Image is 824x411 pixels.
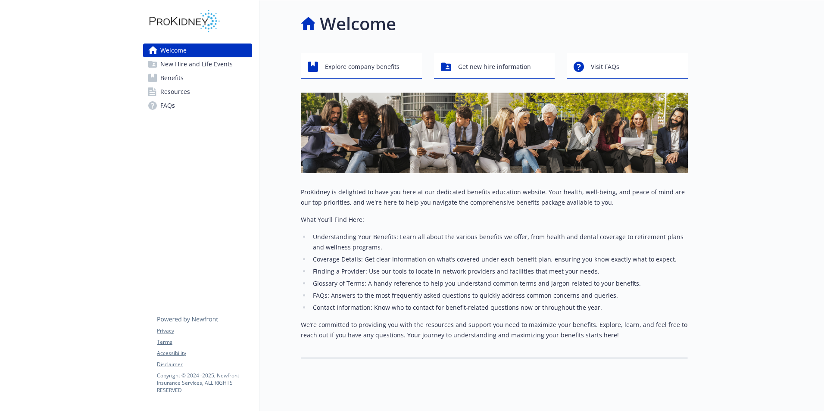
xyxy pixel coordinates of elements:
a: Welcome [143,44,252,57]
h1: Welcome [320,11,396,37]
li: Glossary of Terms: A handy reference to help you understand common terms and jargon related to yo... [310,278,688,289]
li: FAQs: Answers to the most frequently asked questions to quickly address common concerns and queries. [310,290,688,301]
img: overview page banner [301,93,688,173]
li: Finding a Provider: Use our tools to locate in-network providers and facilities that meet your ne... [310,266,688,277]
a: New Hire and Life Events [143,57,252,71]
p: We’re committed to providing you with the resources and support you need to maximize your benefit... [301,320,688,340]
span: Get new hire information [458,59,531,75]
span: Benefits [160,71,184,85]
li: Understanding Your Benefits: Learn all about the various benefits we offer, from health and denta... [310,232,688,252]
a: Terms [157,338,252,346]
span: Visit FAQs [591,59,619,75]
span: New Hire and Life Events [160,57,233,71]
li: Coverage Details: Get clear information on what’s covered under each benefit plan, ensuring you k... [310,254,688,265]
a: Privacy [157,327,252,335]
li: Contact Information: Know who to contact for benefit-related questions now or throughout the year. [310,302,688,313]
a: Accessibility [157,349,252,357]
button: Explore company benefits [301,54,422,79]
span: Welcome [160,44,187,57]
p: What You’ll Find Here: [301,215,688,225]
a: FAQs [143,99,252,112]
a: Benefits [143,71,252,85]
p: Copyright © 2024 - 2025 , Newfront Insurance Services, ALL RIGHTS RESERVED [157,372,252,394]
button: Get new hire information [434,54,555,79]
a: Disclaimer [157,361,252,368]
a: Resources [143,85,252,99]
span: FAQs [160,99,175,112]
span: Resources [160,85,190,99]
button: Visit FAQs [567,54,688,79]
span: Explore company benefits [325,59,400,75]
p: ProKidney is delighted to have you here at our dedicated benefits education website. Your health,... [301,187,688,208]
